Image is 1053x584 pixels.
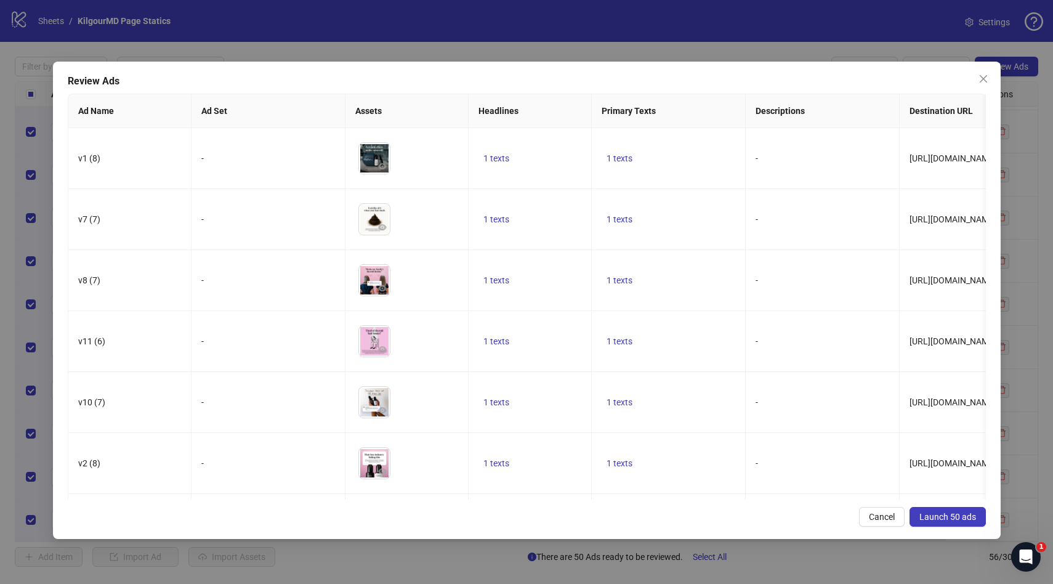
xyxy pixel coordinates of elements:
button: 1 texts [602,151,637,166]
button: 1 texts [602,456,637,471]
th: Descriptions [746,94,900,128]
button: 1 texts [602,212,637,227]
button: 1 texts [478,151,514,166]
span: 1 texts [607,397,632,407]
img: Asset 1 [359,387,390,418]
span: eye [378,345,387,354]
button: 1 texts [478,395,514,410]
span: 1 texts [483,214,509,224]
button: 1 texts [478,212,514,227]
span: [URL][DOMAIN_NAME] [910,214,996,224]
span: - [756,458,758,468]
span: eye [378,162,387,171]
div: - [201,456,335,470]
span: [URL][DOMAIN_NAME] [910,336,996,346]
span: eye [378,223,387,232]
span: 1 texts [483,275,509,285]
span: [URL][DOMAIN_NAME] [910,458,996,468]
div: - [201,395,335,409]
button: 1 texts [478,456,514,471]
span: - [756,214,758,224]
img: Asset 1 [359,326,390,357]
button: 1 texts [602,273,637,288]
span: eye [378,284,387,293]
span: v10 (7) [78,397,105,407]
span: v11 (6) [78,336,105,346]
span: 1 texts [607,275,632,285]
span: v8 (7) [78,275,100,285]
div: - [201,335,335,348]
button: 1 texts [478,334,514,349]
span: - [756,336,758,346]
span: eye [378,406,387,415]
iframe: Intercom live chat [1011,542,1041,572]
span: Launch 50 ads [919,512,976,522]
span: - [756,153,758,163]
img: Asset 1 [359,143,390,174]
span: v7 (7) [78,214,100,224]
span: - [756,397,758,407]
button: Preview [375,342,390,357]
span: 1 texts [607,336,632,346]
button: Preview [375,464,390,479]
span: 1 texts [607,214,632,224]
span: eye [378,467,387,476]
button: Preview [375,403,390,418]
img: Asset 1 [359,265,390,296]
button: Launch 50 ads [910,507,986,527]
span: v1 (8) [78,153,100,163]
button: 1 texts [478,273,514,288]
th: Ad Name [68,94,192,128]
span: [URL][DOMAIN_NAME] [910,397,996,407]
span: 1 texts [483,153,509,163]
th: Headlines [469,94,592,128]
th: Primary Texts [592,94,746,128]
button: Cancel [859,507,905,527]
th: Assets [345,94,469,128]
button: Close [974,69,993,89]
span: Cancel [869,512,895,522]
span: [URL][DOMAIN_NAME] [910,153,996,163]
th: Ad Set [192,94,345,128]
div: - [201,152,335,165]
img: Asset 1 [359,448,390,479]
button: Preview [375,281,390,296]
span: - [756,275,758,285]
button: Preview [375,159,390,174]
span: 1 texts [483,397,509,407]
button: 1 texts [602,334,637,349]
div: - [201,213,335,226]
span: 1 texts [607,458,632,468]
button: Preview [375,220,390,235]
span: 1 texts [483,336,509,346]
span: close [978,74,988,84]
button: 1 texts [602,395,637,410]
span: 1 [1036,542,1046,552]
div: Review Ads [68,74,986,89]
div: - [201,274,335,287]
span: 1 texts [483,458,509,468]
span: 1 texts [607,153,632,163]
span: v2 (8) [78,458,100,468]
span: [URL][DOMAIN_NAME] [910,275,996,285]
img: Asset 1 [359,204,390,235]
